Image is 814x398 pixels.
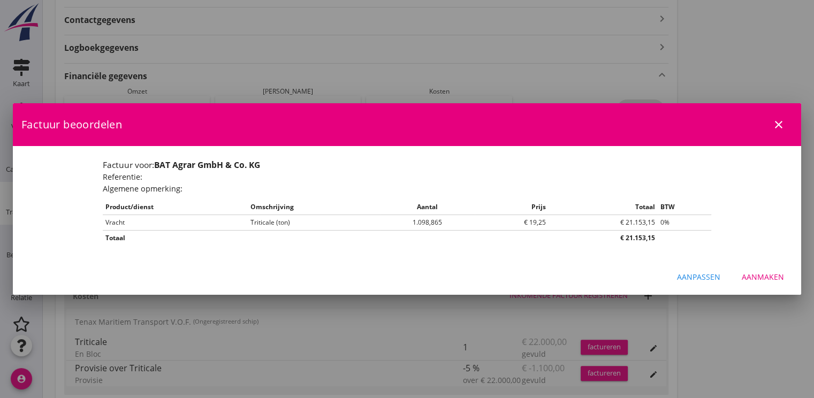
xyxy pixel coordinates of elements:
[103,159,711,171] h1: Factuur voor:
[668,267,729,286] button: Aanpassen
[103,171,711,194] h2: Referentie: Algemene opmerking:
[475,215,549,231] td: € 19,25
[475,200,549,215] th: Prijs
[772,118,785,131] i: close
[677,271,720,282] div: Aanpassen
[380,215,474,231] td: 1.098,865
[103,200,248,215] th: Product/dienst
[248,215,380,231] td: Triticale (ton)
[742,271,784,282] div: Aanmaken
[154,159,260,171] strong: BAT Agrar GmbH & Co. KG
[658,215,711,231] td: 0%
[103,231,549,246] th: Totaal
[380,200,474,215] th: Aantal
[103,215,248,231] td: Vracht
[248,200,380,215] th: Omschrijving
[549,215,658,231] td: € 21.153,15
[733,267,793,286] button: Aanmaken
[658,200,711,215] th: BTW
[549,200,658,215] th: Totaal
[549,231,658,246] th: € 21.153,15
[13,103,801,146] div: Factuur beoordelen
